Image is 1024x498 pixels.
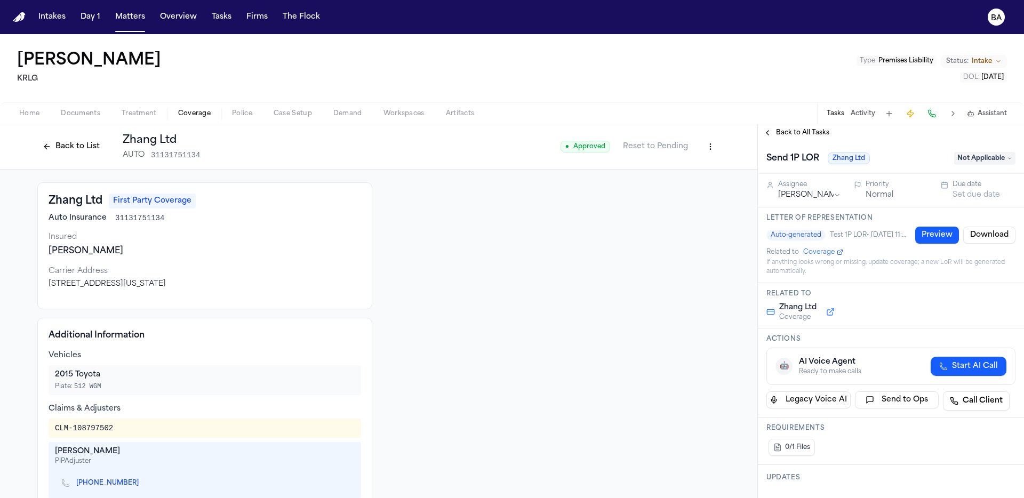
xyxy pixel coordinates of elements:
span: Treatment [122,109,157,118]
span: 0/1 Files [785,443,810,452]
button: Reset to Pending [617,138,694,155]
span: Type : [860,58,877,64]
span: Home [19,109,39,118]
button: Change status from Intake [941,55,1007,68]
button: Tasks [207,7,236,27]
button: 0/1 Files [769,439,815,456]
h3: Actions [766,335,1015,343]
div: [PERSON_NAME] [49,245,361,258]
span: Documents [61,109,100,118]
button: Make a Call [924,106,939,121]
button: Intakes [34,7,70,27]
div: [PERSON_NAME] [55,446,355,457]
button: Back to List [37,138,105,155]
span: Workspaces [383,109,425,118]
button: Open preview [915,227,959,244]
span: Police [232,109,252,118]
h4: Additional Information [49,329,361,342]
button: The Flock [278,7,324,27]
span: 31131751134 [151,150,200,160]
div: Assignee [778,180,841,189]
span: 31131751134 [115,213,164,223]
span: Coverage [779,313,817,322]
h2: KRLG [17,73,165,85]
button: Start AI Call [931,357,1006,376]
button: Activity [851,109,875,118]
div: Insured [49,232,361,243]
h1: Send 1P LOR [762,150,823,167]
h3: Updates [766,473,1015,482]
span: Coverage [803,248,835,256]
div: PIP Adjuster [55,457,355,465]
button: Edit Type: Premises Liability [857,55,937,66]
span: ● [565,142,569,151]
div: AI Voice Agent [799,357,861,367]
span: Case Setup [274,109,312,118]
h3: Related to [766,290,1015,298]
div: Due date [953,180,1015,189]
h1: Zhang Ltd [123,133,200,148]
button: Day 1 [76,7,105,27]
div: Carrier Address [49,266,361,277]
span: Related to [766,248,799,256]
span: Artifacts [446,109,475,118]
span: Zhang Ltd [828,152,870,164]
button: Firms [242,7,272,27]
button: Edit matter name [17,51,161,70]
h1: [PERSON_NAME] [17,51,161,70]
div: [STREET_ADDRESS][US_STATE] [49,279,361,290]
button: Assistant [967,109,1007,118]
button: Edit DOL: 1995-07-26 [960,72,1007,83]
span: 512 WGM [74,383,101,390]
a: Home [13,12,26,22]
span: 🤖 [780,361,789,372]
span: Back to All Tasks [776,128,829,137]
span: Approved [561,141,610,152]
div: Claims & Adjusters [49,404,361,414]
button: Download [963,227,1015,244]
button: Overview [156,7,201,27]
span: Plate: [55,382,101,391]
span: Coverage [178,109,211,118]
span: [DATE] [981,74,1004,81]
button: Matters [111,7,149,27]
button: Set due date [953,190,1000,200]
span: AUTO [123,150,145,160]
span: First Party Coverage [109,194,196,208]
h3: Zhang Ltd [49,194,102,208]
button: Tasks [827,109,844,118]
span: Test 1P LOR • [DATE] 11:26:01 AM [830,231,909,239]
button: Open coverage [803,248,843,256]
button: Normal [866,190,893,200]
img: Finch Logo [13,12,26,22]
span: DOL : [963,74,980,81]
span: Intake [972,57,992,66]
span: Start AI Call [952,361,998,372]
span: Auto Insurance [49,213,107,223]
button: Create Immediate Task [903,106,918,121]
h3: Requirements [766,424,1015,432]
div: Ready to make calls [799,367,861,376]
h3: Letter of Representation [766,214,1015,222]
div: Vehicles [49,350,361,361]
button: Send to Ops [855,391,939,408]
div: If anything looks wrong or missing, update coverage; a new LoR will be generated automatically. [766,259,1015,276]
span: Assistant [978,109,1007,118]
span: Zhang Ltd [779,302,817,313]
a: [PHONE_NUMBER] [76,479,139,487]
span: Premises Liability [878,58,933,64]
span: Not Applicable [954,152,1015,165]
span: Status: [946,57,969,66]
div: 2015 Toyota [55,370,355,380]
a: Call Client [943,391,1010,411]
div: Priority [866,180,929,189]
span: Auto‑generated [766,230,826,240]
span: Demand [333,109,362,118]
button: Back to All Tasks [758,128,835,137]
